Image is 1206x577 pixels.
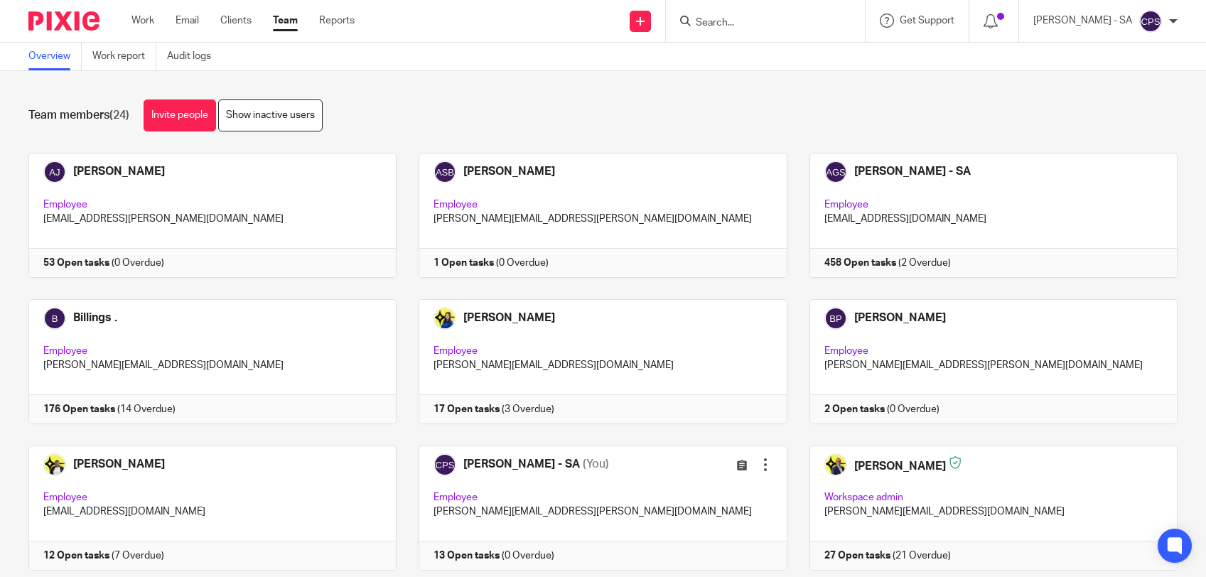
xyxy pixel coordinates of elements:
span: Get Support [900,16,954,26]
input: Search [694,17,822,30]
a: Audit logs [167,43,222,70]
h1: Team members [28,108,129,123]
p: [PERSON_NAME] - SA [1033,14,1132,28]
a: Show inactive users [218,99,323,131]
img: Pixie [28,11,99,31]
a: Clients [220,14,252,28]
a: Team [273,14,298,28]
a: Reports [319,14,355,28]
a: Email [176,14,199,28]
a: Work [131,14,154,28]
img: svg%3E [1139,10,1162,33]
a: Work report [92,43,156,70]
a: Overview [28,43,82,70]
a: Invite people [144,99,216,131]
span: (24) [109,109,129,121]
